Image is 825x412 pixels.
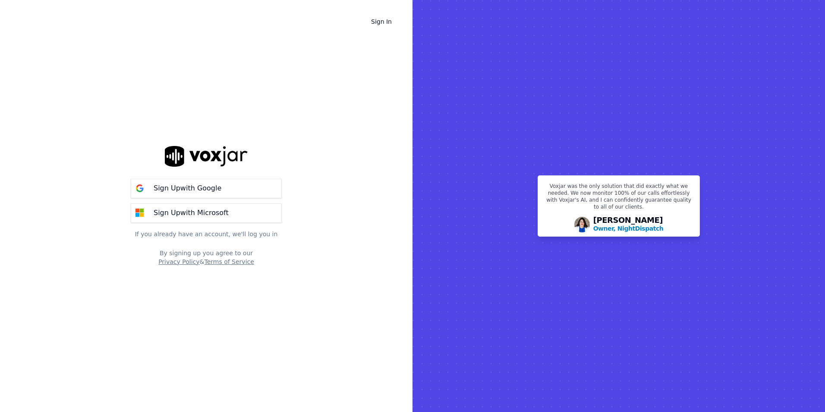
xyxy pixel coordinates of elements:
img: microsoft Sign Up button [131,204,148,222]
p: Sign Up with Google [154,183,221,193]
button: Sign Upwith Google [131,179,282,198]
p: Sign Up with Microsoft [154,208,229,218]
p: Owner, NightDispatch [593,224,664,233]
img: logo [165,146,248,166]
a: Sign In [364,14,399,29]
img: google Sign Up button [131,180,148,197]
img: Avatar [574,217,590,232]
div: By signing up you agree to our & [131,249,282,266]
button: Sign Upwith Microsoft [131,203,282,223]
button: Terms of Service [204,257,254,266]
p: If you already have an account, we'll log you in [131,230,282,238]
div: [PERSON_NAME] [593,216,664,233]
button: Privacy Policy [158,257,199,266]
p: Voxjar was the only solution that did exactly what we needed. We now monitor 100% of our calls ef... [543,183,694,214]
